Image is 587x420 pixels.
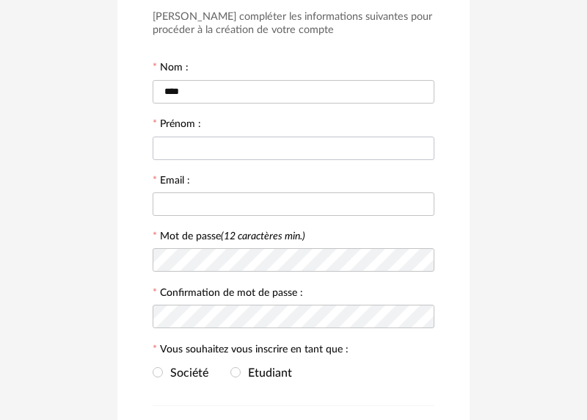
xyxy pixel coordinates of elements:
[153,175,190,189] label: Email :
[153,62,189,76] label: Nom :
[153,344,349,358] label: Vous souhaitez vous inscrire en tant que :
[160,231,305,242] label: Mot de passe
[153,119,201,132] label: Prénom :
[153,288,303,301] label: Confirmation de mot de passe :
[241,367,292,379] span: Etudiant
[153,10,434,37] h3: [PERSON_NAME] compléter les informations suivantes pour procéder à la création de votre compte
[163,367,208,379] span: Société
[221,231,305,242] i: (12 caractères min.)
